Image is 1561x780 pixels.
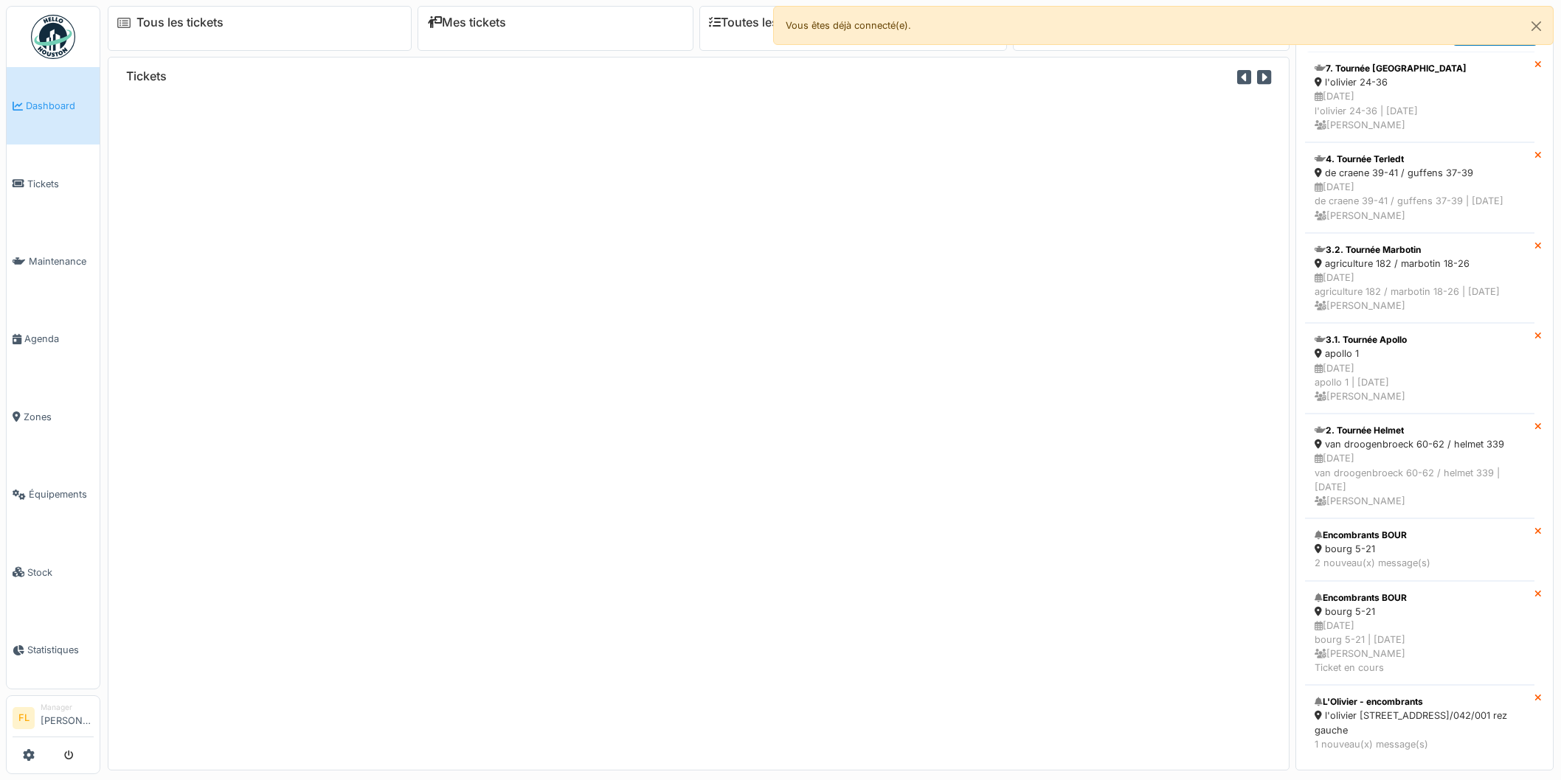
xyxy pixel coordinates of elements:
[1315,619,1525,675] div: [DATE] bourg 5-21 | [DATE] [PERSON_NAME] Ticket en cours
[1305,685,1534,762] a: L'Olivier - encombrants l'olivier [STREET_ADDRESS]/042/001 rez gauche 1 nouveau(x) message(s)
[1315,437,1525,451] div: van droogenbroeck 60-62 / helmet 339
[13,702,94,737] a: FL Manager[PERSON_NAME]
[1315,605,1525,619] div: bourg 5-21
[1315,153,1525,166] div: 4. Tournée Terledt
[27,565,94,579] span: Stock
[24,410,94,424] span: Zones
[29,254,94,268] span: Maintenance
[27,177,94,191] span: Tickets
[427,15,506,29] a: Mes tickets
[7,378,100,456] a: Zones
[1315,243,1525,257] div: 3.2. Tournée Marbotin
[1305,52,1534,142] a: 7. Tournée [GEOGRAPHIC_DATA] l'olivier 24-36 [DATE]l'olivier 24-36 | [DATE] [PERSON_NAME]
[24,332,94,346] span: Agenda
[13,707,35,729] li: FL
[773,6,1554,45] div: Vous êtes déjà connecté(e).
[1315,62,1525,75] div: 7. Tournée [GEOGRAPHIC_DATA]
[1305,323,1534,414] a: 3.1. Tournée Apollo apollo 1 [DATE]apollo 1 | [DATE] [PERSON_NAME]
[1315,271,1525,313] div: [DATE] agriculture 182 / marbotin 18-26 | [DATE] [PERSON_NAME]
[1315,166,1525,180] div: de craene 39-41 / guffens 37-39
[7,300,100,377] a: Agenda
[29,487,94,501] span: Équipements
[27,643,94,657] span: Statistiques
[126,69,167,83] h6: Tickets
[7,144,100,222] a: Tickets
[1315,695,1525,708] div: L'Olivier - encombrants
[41,702,94,713] div: Manager
[7,456,100,533] a: Équipements
[709,15,819,29] a: Toutes les tâches
[1315,89,1525,132] div: [DATE] l'olivier 24-36 | [DATE] [PERSON_NAME]
[1315,75,1525,89] div: l'olivier 24-36
[1315,361,1525,404] div: [DATE] apollo 1 | [DATE] [PERSON_NAME]
[1305,142,1534,233] a: 4. Tournée Terledt de craene 39-41 / guffens 37-39 [DATE]de craene 39-41 / guffens 37-39 | [DATE]...
[1315,180,1525,223] div: [DATE] de craene 39-41 / guffens 37-39 | [DATE] [PERSON_NAME]
[1305,233,1534,324] a: 3.2. Tournée Marbotin agriculture 182 / marbotin 18-26 [DATE]agriculture 182 / marbotin 18-26 | [...
[1315,347,1525,361] div: apollo 1
[26,99,94,113] span: Dashboard
[1520,7,1553,46] button: Close
[1315,708,1525,737] div: l'olivier [STREET_ADDRESS]/042/001 rez gauche
[136,15,224,29] a: Tous les tickets
[1315,333,1525,347] div: 3.1. Tournée Apollo
[1315,542,1525,556] div: bourg 5-21
[41,702,94,734] li: [PERSON_NAME]
[1305,581,1534,686] a: Encombrants BOUR bourg 5-21 [DATE]bourg 5-21 | [DATE] [PERSON_NAME]Ticket en cours
[1305,518,1534,580] a: Encombrants BOUR bourg 5-21 2 nouveau(x) message(s)
[1305,414,1534,518] a: 2. Tournée Helmet van droogenbroeck 60-62 / helmet 339 [DATE]van droogenbroeck 60-62 / helmet 339...
[1315,591,1525,605] div: Encombrants BOUR
[1315,556,1525,570] div: 2 nouveau(x) message(s)
[1315,451,1525,508] div: [DATE] van droogenbroeck 60-62 / helmet 339 | [DATE] [PERSON_NAME]
[7,611,100,689] a: Statistiques
[1315,737,1525,751] div: 1 nouveau(x) message(s)
[31,15,75,59] img: Badge_color-CXgf-gQk.svg
[7,533,100,610] a: Stock
[7,67,100,144] a: Dashboard
[1315,529,1525,542] div: Encombrants BOUR
[7,223,100,300] a: Maintenance
[1315,257,1525,271] div: agriculture 182 / marbotin 18-26
[1315,424,1525,437] div: 2. Tournée Helmet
